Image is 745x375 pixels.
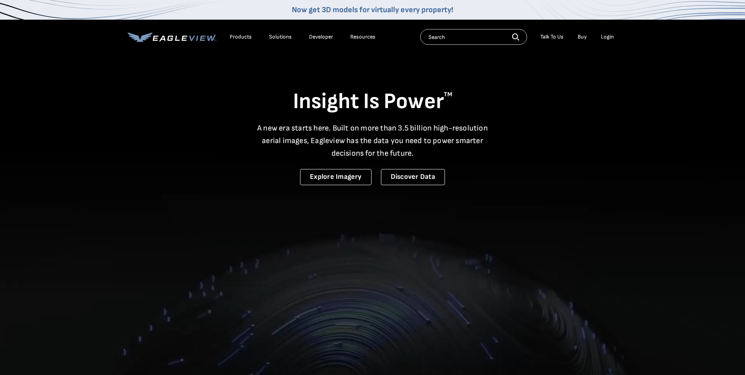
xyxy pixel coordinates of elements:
[269,33,292,40] div: Solutions
[381,169,445,185] a: Discover Data
[350,33,375,40] div: Resources
[253,122,493,160] p: A new era starts here. Built on more than 3.5 billion high-resolution aerial images, Eagleview ha...
[540,33,564,40] div: Talk To Us
[230,33,252,40] div: Products
[444,91,452,98] sup: TM
[420,29,527,45] input: Search
[309,33,333,40] a: Developer
[578,33,587,40] a: Buy
[601,33,614,40] div: Login
[300,169,372,185] a: Explore Imagery
[292,5,453,15] a: Now get 3D models for virtually every property!
[128,88,618,116] h1: Insight Is Power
